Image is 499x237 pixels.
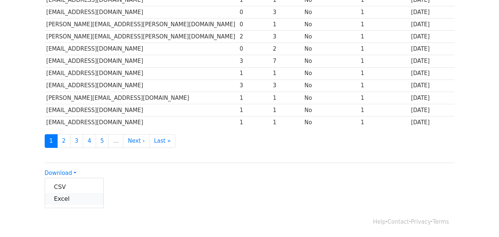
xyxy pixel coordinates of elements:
[409,55,455,67] td: [DATE]
[303,116,359,128] td: No
[462,202,499,237] iframe: Chat Widget
[303,18,359,31] td: No
[409,116,455,128] td: [DATE]
[271,116,303,128] td: 1
[45,18,238,31] td: [PERSON_NAME][EMAIL_ADDRESS][PERSON_NAME][DOMAIN_NAME]
[303,67,359,79] td: No
[45,31,238,43] td: [PERSON_NAME][EMAIL_ADDRESS][PERSON_NAME][DOMAIN_NAME]
[303,92,359,104] td: No
[359,79,409,92] td: 1
[45,43,238,55] td: [EMAIL_ADDRESS][DOMAIN_NAME]
[409,6,455,18] td: [DATE]
[409,18,455,31] td: [DATE]
[238,43,271,55] td: 0
[409,104,455,116] td: [DATE]
[271,67,303,79] td: 1
[45,181,103,193] a: CSV
[45,116,238,128] td: [EMAIL_ADDRESS][DOMAIN_NAME]
[271,55,303,67] td: 7
[238,92,271,104] td: 1
[359,116,409,128] td: 1
[45,92,238,104] td: [PERSON_NAME][EMAIL_ADDRESS][DOMAIN_NAME]
[303,104,359,116] td: No
[359,67,409,79] td: 1
[303,79,359,92] td: No
[359,43,409,55] td: 1
[303,43,359,55] td: No
[123,134,150,148] a: Next ›
[45,67,238,79] td: [EMAIL_ADDRESS][DOMAIN_NAME]
[271,18,303,31] td: 1
[238,55,271,67] td: 3
[373,219,386,225] a: Help
[359,92,409,104] td: 1
[238,104,271,116] td: 1
[57,134,71,148] a: 2
[409,92,455,104] td: [DATE]
[271,43,303,55] td: 2
[45,55,238,67] td: [EMAIL_ADDRESS][DOMAIN_NAME]
[409,67,455,79] td: [DATE]
[238,79,271,92] td: 3
[271,79,303,92] td: 3
[238,18,271,31] td: 0
[238,6,271,18] td: 0
[359,55,409,67] td: 1
[359,31,409,43] td: 1
[45,6,238,18] td: [EMAIL_ADDRESS][DOMAIN_NAME]
[96,134,109,148] a: 5
[271,92,303,104] td: 1
[303,6,359,18] td: No
[271,31,303,43] td: 3
[409,79,455,92] td: [DATE]
[359,104,409,116] td: 1
[359,18,409,31] td: 1
[70,134,83,148] a: 3
[45,79,238,92] td: [EMAIL_ADDRESS][DOMAIN_NAME]
[387,219,409,225] a: Contact
[271,6,303,18] td: 3
[149,134,175,148] a: Last »
[238,67,271,79] td: 1
[45,193,103,205] a: Excel
[45,104,238,116] td: [EMAIL_ADDRESS][DOMAIN_NAME]
[409,31,455,43] td: [DATE]
[83,134,96,148] a: 4
[411,219,431,225] a: Privacy
[45,170,76,176] a: Download
[238,31,271,43] td: 2
[433,219,449,225] a: Terms
[303,55,359,67] td: No
[45,134,58,148] a: 1
[303,31,359,43] td: No
[409,43,455,55] td: [DATE]
[238,116,271,128] td: 1
[359,6,409,18] td: 1
[271,104,303,116] td: 1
